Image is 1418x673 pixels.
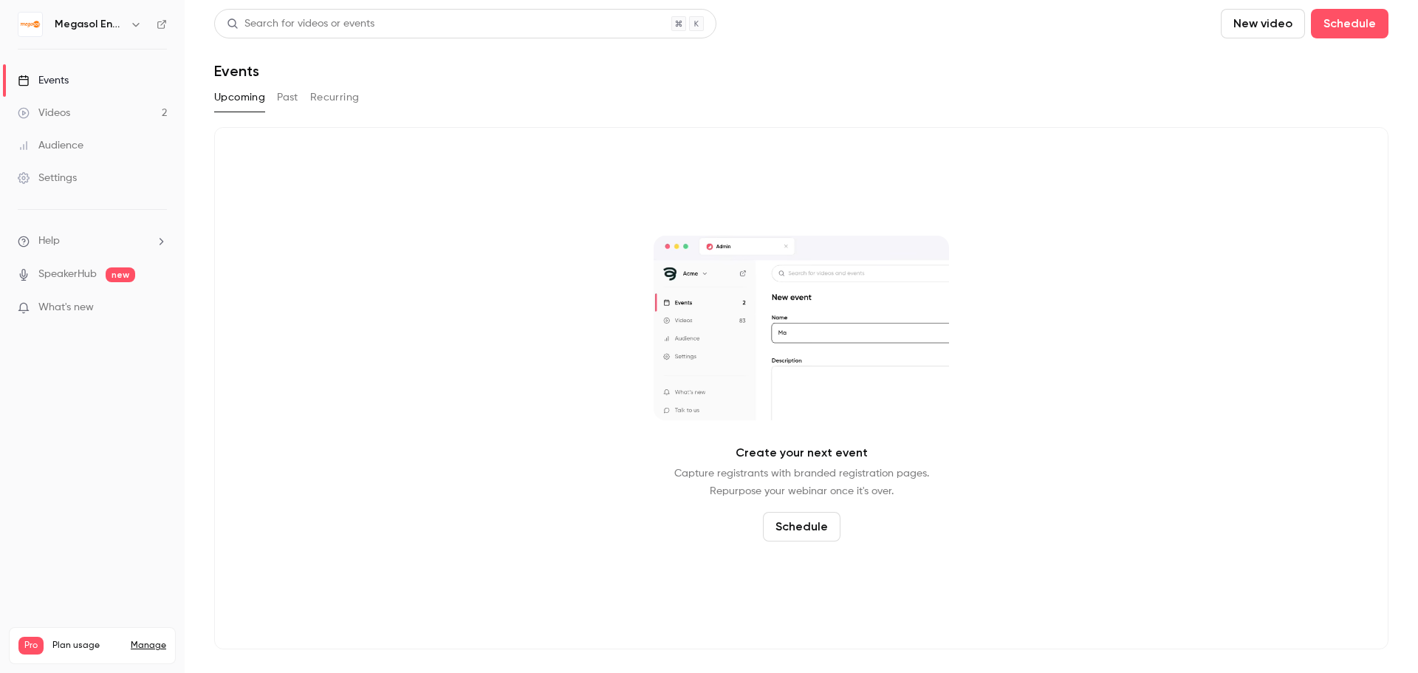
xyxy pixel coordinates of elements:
a: SpeakerHub [38,267,97,282]
li: help-dropdown-opener [18,233,167,249]
button: Past [277,86,298,109]
span: Help [38,233,60,249]
div: Audience [18,138,83,153]
span: Pro [18,637,44,655]
img: Megasol Energie AG [18,13,42,36]
button: Upcoming [214,86,265,109]
div: Search for videos or events [227,16,374,32]
div: Settings [18,171,77,185]
p: Capture registrants with branded registration pages. Repurpose your webinar once it's over. [674,465,929,500]
span: What's new [38,300,94,315]
p: Create your next event [736,444,868,462]
div: Events [18,73,69,88]
a: Manage [131,640,166,652]
button: Schedule [1311,9,1388,38]
h1: Events [214,62,259,80]
h6: Megasol Energie AG [55,17,124,32]
div: Videos [18,106,70,120]
span: new [106,267,135,282]
span: Plan usage [52,640,122,652]
button: Recurring [310,86,360,109]
button: Schedule [763,512,840,542]
button: New video [1221,9,1305,38]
